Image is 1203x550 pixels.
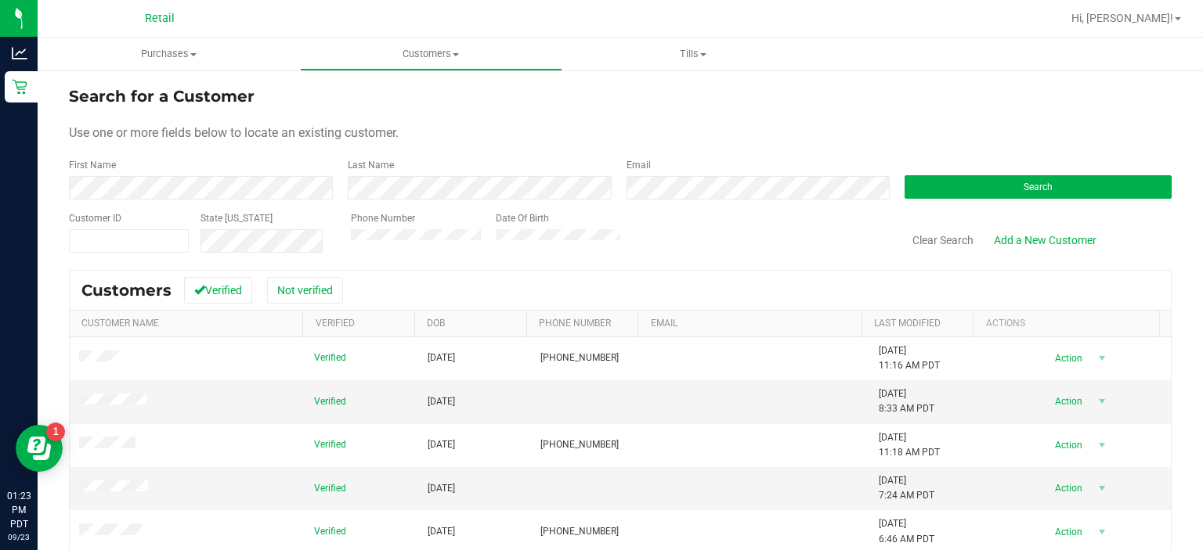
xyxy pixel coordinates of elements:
inline-svg: Retail [12,79,27,95]
a: Last Modified [874,318,941,329]
span: [DATE] 6:46 AM PDT [879,516,934,546]
button: Not verified [267,277,343,304]
span: [DATE] [428,524,455,539]
span: Verified [314,437,346,452]
span: [DATE] 11:18 AM PDT [879,430,940,460]
label: State [US_STATE] [200,211,273,225]
a: Phone Number [539,318,611,329]
span: Action [1042,434,1093,456]
p: 09/23 [7,531,31,543]
span: [DATE] [428,437,455,452]
inline-svg: Analytics [12,45,27,61]
span: Verified [314,350,346,365]
span: [DATE] 11:16 AM PDT [879,343,940,373]
span: select [1093,521,1112,543]
p: 01:23 PM PDT [7,489,31,531]
span: [PHONE_NUMBER] [540,350,619,365]
span: [PHONE_NUMBER] [540,524,619,539]
label: First Name [69,158,116,172]
span: [DATE] [428,350,455,365]
label: Last Name [348,158,394,172]
a: DOB [427,318,445,329]
span: select [1093,477,1112,499]
span: Tills [563,47,824,61]
span: Search [1024,182,1053,192]
iframe: Resource center unread badge [46,422,65,441]
span: select [1093,434,1112,456]
label: Date Of Birth [496,211,549,225]
span: [DATE] 7:24 AM PDT [879,473,934,503]
span: Verified [314,394,346,409]
span: [PHONE_NUMBER] [540,437,619,452]
span: Action [1042,390,1093,412]
iframe: Resource center [16,425,63,472]
label: Email [627,158,651,172]
a: Verified [316,318,355,329]
button: Clear Search [902,227,984,253]
button: Search [905,175,1172,199]
span: Purchases [38,47,300,61]
span: [DATE] [428,394,455,409]
span: Retail [145,12,175,25]
div: Actions [986,318,1154,329]
a: Tills [562,38,825,70]
span: Hi, [PERSON_NAME]! [1071,12,1173,24]
span: Customers [301,47,562,61]
a: Add a New Customer [984,227,1107,253]
span: Verified [314,524,346,539]
span: Search for a Customer [69,87,255,106]
a: Customer Name [81,318,159,329]
a: Purchases [38,38,300,70]
span: select [1093,347,1112,369]
span: Use one or more fields below to locate an existing customer. [69,125,399,140]
button: Verified [184,277,252,304]
span: [DATE] 8:33 AM PDT [879,386,934,416]
span: Action [1042,521,1093,543]
span: Verified [314,481,346,496]
span: Customers [81,281,172,300]
span: [DATE] [428,481,455,496]
label: Customer ID [69,211,121,225]
a: Customers [300,38,562,70]
a: Email [651,318,677,329]
span: select [1093,390,1112,412]
span: Action [1042,347,1093,369]
span: Action [1042,477,1093,499]
label: Phone Number [351,211,415,225]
